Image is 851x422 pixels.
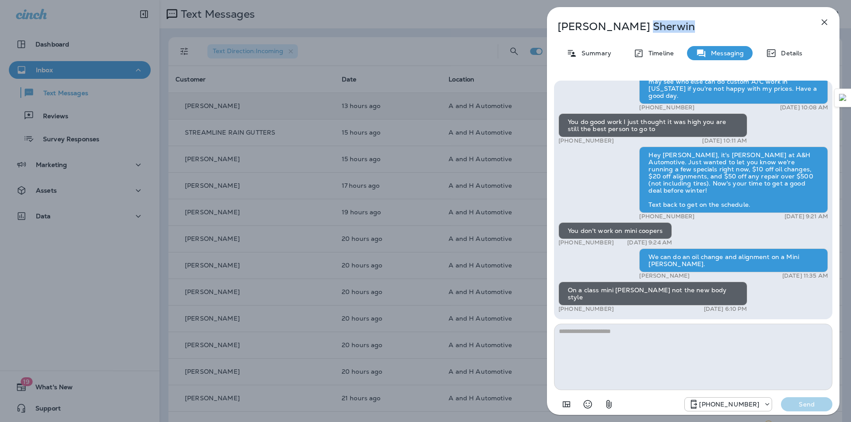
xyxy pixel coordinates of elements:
[707,50,744,57] p: Messaging
[780,104,828,111] p: [DATE] 10:08 AM
[639,147,828,213] div: Hey [PERSON_NAME], it's [PERSON_NAME] at A&H Automotive. Just wanted to let you know we're runnin...
[558,306,614,313] p: [PHONE_NUMBER]
[785,213,828,220] p: [DATE] 9:21 AM
[702,137,747,144] p: [DATE] 10:11 AM
[782,272,828,279] p: [DATE] 11:35 AM
[839,94,847,102] img: Detect Auto
[579,395,597,413] button: Select an emoji
[558,282,747,306] div: On a class mini [PERSON_NAME] not the new body style
[558,137,614,144] p: [PHONE_NUMBER]
[558,222,672,239] div: You don't work on mini coopers
[558,239,614,246] p: [PHONE_NUMBER]
[627,239,672,246] p: [DATE] 9:24 AM
[639,248,828,272] div: We can do an oil change and alignment on a Mini [PERSON_NAME].
[704,306,747,313] p: [DATE] 6:10 PM
[644,50,674,57] p: Timeline
[558,20,800,33] p: [PERSON_NAME] Sherwin
[777,50,802,57] p: Details
[639,104,695,111] p: [PHONE_NUMBER]
[558,113,747,137] div: You do good work I just thought it was high you are still the best person to go to
[699,401,759,408] p: [PHONE_NUMBER]
[685,399,772,410] div: +1 (405) 873-8731
[639,213,695,220] p: [PHONE_NUMBER]
[577,50,611,57] p: Summary
[558,395,575,413] button: Add in a premade template
[639,272,690,279] p: [PERSON_NAME]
